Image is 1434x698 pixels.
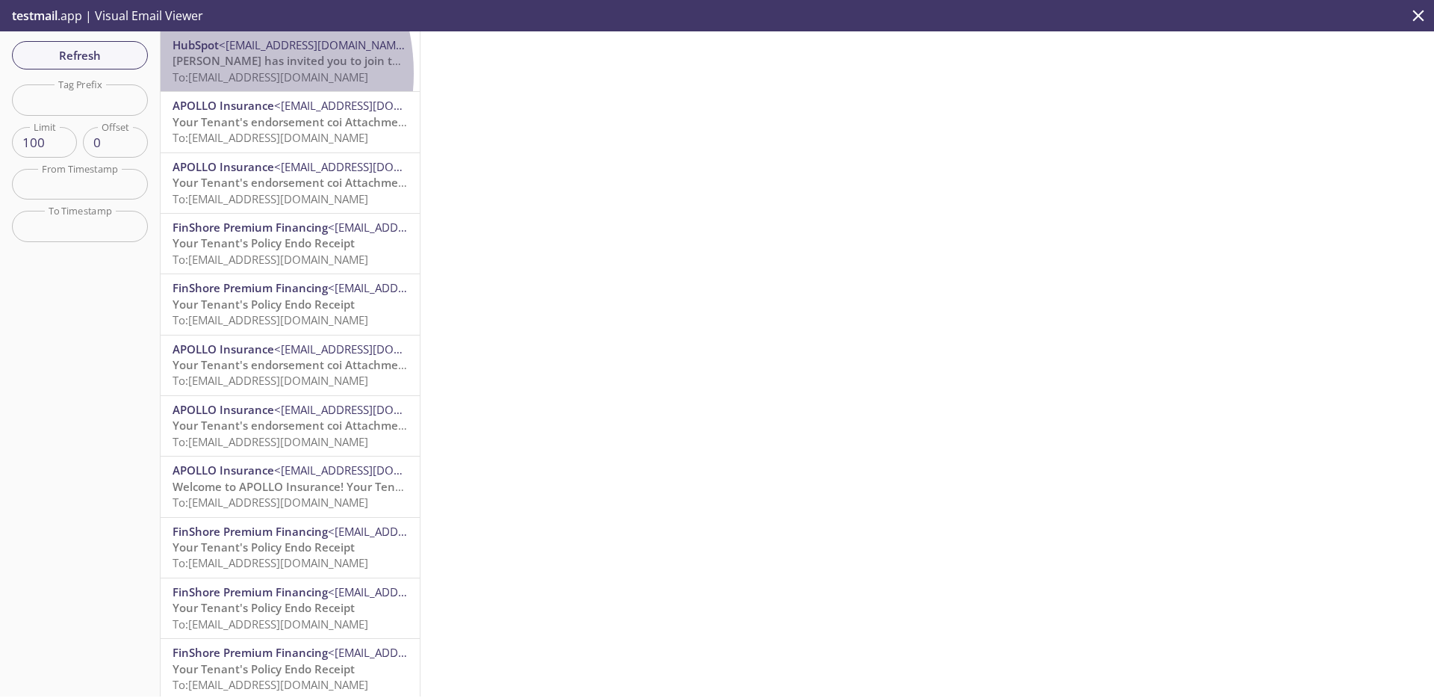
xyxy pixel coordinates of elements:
div: HubSpot<[EMAIL_ADDRESS][DOMAIN_NAME]>[PERSON_NAME] has invited you to join them in [GEOGRAPHIC_DA... [161,31,420,91]
span: [PERSON_NAME] has invited you to join them in [GEOGRAPHIC_DATA] [173,53,547,68]
span: <[EMAIL_ADDRESS][DOMAIN_NAME]> [274,98,468,113]
span: <[EMAIL_ADDRESS][DOMAIN_NAME]> [274,159,468,174]
span: <[EMAIL_ADDRESS][DOMAIN_NAME]> [328,280,521,295]
span: APOLLO Insurance [173,463,274,478]
span: <[EMAIL_ADDRESS][DOMAIN_NAME]> [328,220,521,235]
span: APOLLO Insurance [173,402,274,417]
div: APOLLO Insurance<[EMAIL_ADDRESS][DOMAIN_NAME]>Your Tenant's endorsement coi AttachmentTo:[EMAIL_A... [161,153,420,213]
span: <[EMAIL_ADDRESS][DOMAIN_NAME]> [328,524,521,539]
span: To: [EMAIL_ADDRESS][DOMAIN_NAME] [173,312,368,327]
span: Refresh [24,46,136,65]
span: To: [EMAIL_ADDRESS][DOMAIN_NAME] [173,495,368,510]
span: <[EMAIL_ADDRESS][DOMAIN_NAME]> [274,342,468,356]
div: APOLLO Insurance<[EMAIL_ADDRESS][DOMAIN_NAME]>Your Tenant's endorsement coi AttachmentTo:[EMAIL_A... [161,336,420,395]
span: FinShore Premium Financing [173,524,328,539]
span: To: [EMAIL_ADDRESS][DOMAIN_NAME] [173,70,368,84]
span: Your Tenant's endorsement coi Attachment [173,114,410,129]
div: APOLLO Insurance<[EMAIL_ADDRESS][DOMAIN_NAME]>Your Tenant's endorsement coi AttachmentTo:[EMAIL_A... [161,396,420,456]
span: Your Tenant's Policy Endo Receipt [173,297,355,312]
span: APOLLO Insurance [173,98,274,113]
span: Your Tenant's endorsement coi Attachment [173,357,410,372]
span: APOLLO Insurance [173,342,274,356]
span: FinShore Premium Financing [173,280,328,295]
span: Welcome to APOLLO Insurance! Your Tenant Insurance Policy is attached [173,479,568,494]
span: To: [EMAIL_ADDRESS][DOMAIN_NAME] [173,252,368,267]
span: Your Tenant's Policy Endo Receipt [173,540,355,555]
span: FinShore Premium Financing [173,645,328,660]
span: APOLLO Insurance [173,159,274,174]
span: <[EMAIL_ADDRESS][DOMAIN_NAME]> [328,584,521,599]
span: <[EMAIL_ADDRESS][DOMAIN_NAME]> [219,37,412,52]
span: To: [EMAIL_ADDRESS][DOMAIN_NAME] [173,373,368,388]
span: <[EMAIL_ADDRESS][DOMAIN_NAME]> [274,463,468,478]
span: Your Tenant's Policy Endo Receipt [173,661,355,676]
button: Refresh [12,41,148,70]
div: FinShore Premium Financing<[EMAIL_ADDRESS][DOMAIN_NAME]>Your Tenant's Policy Endo ReceiptTo:[EMAI... [161,578,420,638]
div: FinShore Premium Financing<[EMAIL_ADDRESS][DOMAIN_NAME]>Your Tenant's Policy Endo ReceiptTo:[EMAI... [161,274,420,334]
div: APOLLO Insurance<[EMAIL_ADDRESS][DOMAIN_NAME]>Your Tenant's endorsement coi AttachmentTo:[EMAIL_A... [161,92,420,152]
span: <[EMAIL_ADDRESS][DOMAIN_NAME]> [328,645,521,660]
span: Your Tenant's Policy Endo Receipt [173,600,355,615]
span: Your Tenant's endorsement coi Attachment [173,175,410,190]
span: <[EMAIL_ADDRESS][DOMAIN_NAME]> [274,402,468,417]
div: FinShore Premium Financing<[EMAIL_ADDRESS][DOMAIN_NAME]>Your Tenant's Policy Endo ReceiptTo:[EMAI... [161,518,420,578]
div: FinShore Premium Financing<[EMAIL_ADDRESS][DOMAIN_NAME]>Your Tenant's Policy Endo ReceiptTo:[EMAI... [161,214,420,274]
span: testmail [12,7,58,24]
span: To: [EMAIL_ADDRESS][DOMAIN_NAME] [173,130,368,145]
span: To: [EMAIL_ADDRESS][DOMAIN_NAME] [173,434,368,449]
span: Your Tenant's Policy Endo Receipt [173,235,355,250]
span: To: [EMAIL_ADDRESS][DOMAIN_NAME] [173,677,368,692]
div: APOLLO Insurance<[EMAIL_ADDRESS][DOMAIN_NAME]>Welcome to APOLLO Insurance! Your Tenant Insurance ... [161,457,420,516]
span: HubSpot [173,37,219,52]
span: FinShore Premium Financing [173,584,328,599]
span: To: [EMAIL_ADDRESS][DOMAIN_NAME] [173,191,368,206]
span: To: [EMAIL_ADDRESS][DOMAIN_NAME] [173,555,368,570]
span: To: [EMAIL_ADDRESS][DOMAIN_NAME] [173,617,368,631]
span: FinShore Premium Financing [173,220,328,235]
span: Your Tenant's endorsement coi Attachment [173,418,410,433]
